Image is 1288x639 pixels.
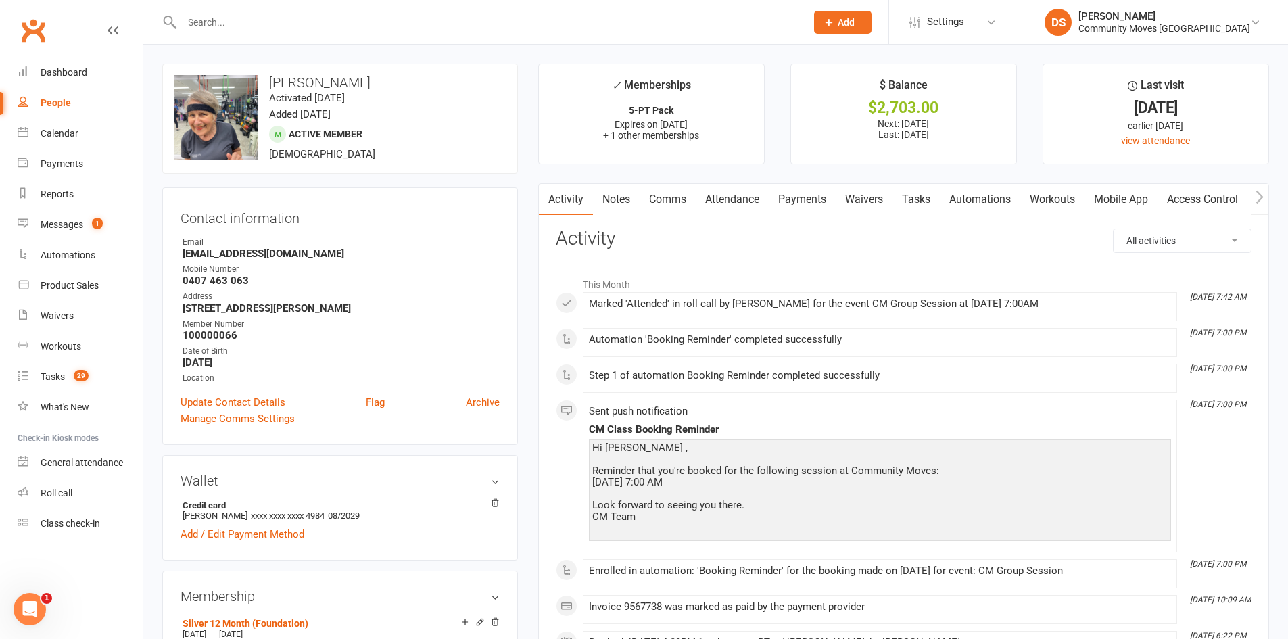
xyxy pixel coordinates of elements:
div: Community Moves [GEOGRAPHIC_DATA] [1078,22,1250,34]
div: Payments [41,158,83,169]
a: Activity [539,184,593,215]
span: + 1 other memberships [603,130,699,141]
a: view attendance [1121,135,1190,146]
a: Comms [640,184,696,215]
div: Location [183,372,500,385]
a: Silver 12 Month (Foundation) [183,618,308,629]
div: Workouts [41,341,81,352]
strong: 100000066 [183,329,500,341]
a: Tasks 29 [18,362,143,392]
a: Add / Edit Payment Method [181,526,304,542]
h3: [PERSON_NAME] [174,75,506,90]
a: Dashboard [18,57,143,88]
a: Workouts [18,331,143,362]
a: Flag [366,394,385,410]
a: People [18,88,143,118]
div: Date of Birth [183,345,500,358]
span: Sent push notification [589,405,688,417]
div: Last visit [1128,76,1184,101]
time: Activated [DATE] [269,92,345,104]
i: [DATE] 7:42 AM [1190,292,1246,302]
a: Workouts [1020,184,1084,215]
i: ✓ [612,79,621,92]
span: 1 [41,593,52,604]
h3: Activity [556,229,1251,250]
a: Update Contact Details [181,394,285,410]
div: CM Class Booking Reminder [589,424,1171,435]
div: $ Balance [880,76,928,101]
i: [DATE] 7:00 PM [1190,328,1246,337]
div: Hi [PERSON_NAME] , Reminder that you're booked for the following session at Community Moves: [DAT... [592,442,1168,534]
span: [DATE] [219,630,243,639]
div: People [41,97,71,108]
i: [DATE] 7:00 PM [1190,364,1246,373]
a: Automations [18,240,143,270]
div: Step 1 of automation Booking Reminder completed successfully [589,370,1171,381]
div: Enrolled in automation: 'Booking Reminder' for the booking made on [DATE] for event: CM Group Ses... [589,565,1171,577]
div: Reports [41,189,74,199]
h3: Wallet [181,473,500,488]
div: Email [183,236,500,249]
div: Calendar [41,128,78,139]
strong: [STREET_ADDRESS][PERSON_NAME] [183,302,500,314]
a: Waivers [18,301,143,331]
iframe: Intercom live chat [14,593,46,625]
a: Calendar [18,118,143,149]
img: image1677790309.png [174,75,258,160]
a: Attendance [696,184,769,215]
span: [DEMOGRAPHIC_DATA] [269,148,375,160]
div: Tasks [41,371,65,382]
a: Archive [466,394,500,410]
strong: [EMAIL_ADDRESS][DOMAIN_NAME] [183,247,500,260]
span: Add [838,17,855,28]
a: Tasks [892,184,940,215]
div: DS [1045,9,1072,36]
time: Added [DATE] [269,108,331,120]
div: [DATE] [1055,101,1256,115]
div: Product Sales [41,280,99,291]
i: [DATE] 10:09 AM [1190,595,1251,605]
div: Messages [41,219,83,230]
a: Class kiosk mode [18,508,143,539]
span: 1 [92,218,103,229]
a: Waivers [836,184,892,215]
button: Add [814,11,872,34]
a: Notes [593,184,640,215]
a: Roll call [18,478,143,508]
span: [DATE] [183,630,206,639]
li: This Month [556,270,1251,292]
a: Payments [18,149,143,179]
a: Product Sales [18,270,143,301]
div: Mobile Number [183,263,500,276]
a: What's New [18,392,143,423]
span: 08/2029 [328,511,360,521]
a: Automations [940,184,1020,215]
h3: Contact information [181,206,500,226]
div: Memberships [612,76,691,101]
div: Address [183,290,500,303]
strong: 0407 463 063 [183,275,500,287]
span: Settings [927,7,964,37]
i: [DATE] 7:00 PM [1190,559,1246,569]
a: Manage Comms Settings [181,410,295,427]
div: Dashboard [41,67,87,78]
span: 29 [74,370,89,381]
a: Reports [18,179,143,210]
span: xxxx xxxx xxxx 4984 [251,511,325,521]
strong: Credit card [183,500,493,511]
a: Clubworx [16,14,50,47]
i: [DATE] 7:00 PM [1190,400,1246,409]
div: Waivers [41,310,74,321]
div: earlier [DATE] [1055,118,1256,133]
a: Messages 1 [18,210,143,240]
a: Payments [769,184,836,215]
div: Invoice 9567738 was marked as paid by the payment provider [589,601,1171,613]
span: Active member [289,128,362,139]
h3: Membership [181,589,500,604]
div: What's New [41,402,89,412]
div: $2,703.00 [803,101,1004,115]
strong: [DATE] [183,356,500,369]
div: [PERSON_NAME] [1078,10,1250,22]
a: General attendance kiosk mode [18,448,143,478]
div: Roll call [41,488,72,498]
